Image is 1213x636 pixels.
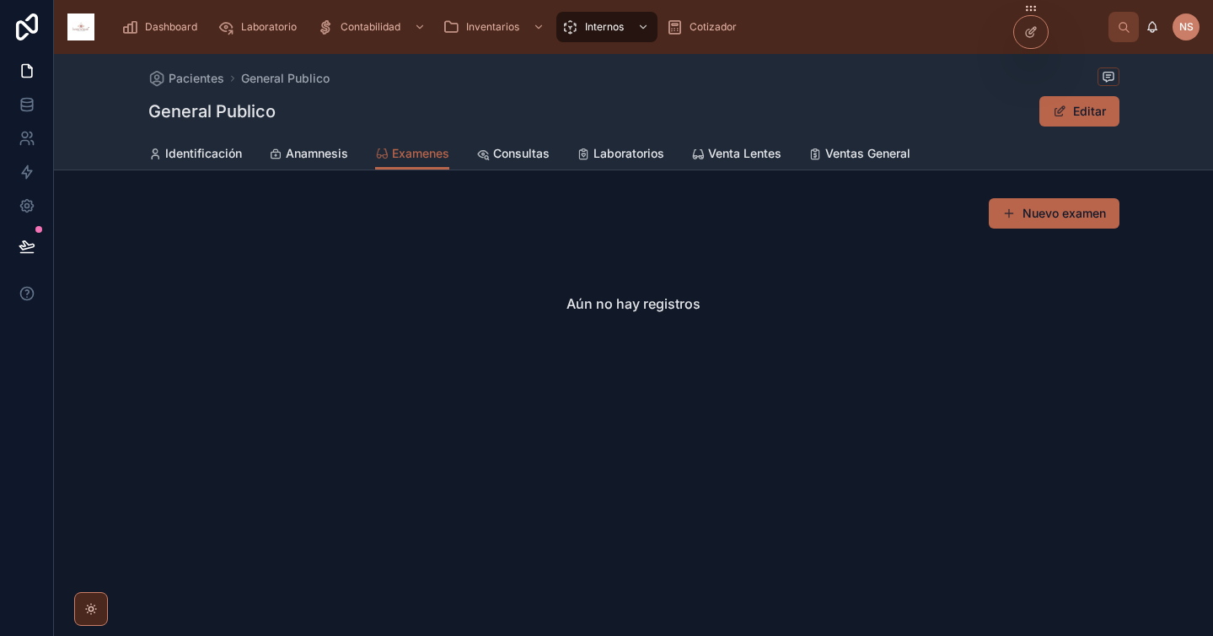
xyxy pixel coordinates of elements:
a: Dashboard [116,12,209,42]
span: Cotizador [690,20,737,34]
span: Identificación [165,145,242,162]
a: Ventas General [808,138,910,172]
span: Internos [585,20,624,34]
span: Pacientes [169,70,224,87]
h1: General Publico [148,100,276,123]
a: Laboratorios [577,138,664,172]
a: Internos [556,12,657,42]
a: Inventarios [437,12,553,42]
a: Contabilidad [312,12,434,42]
span: Inventarios [466,20,519,34]
a: Laboratorio [212,12,309,42]
a: Anamnesis [269,138,348,172]
span: Consultas [493,145,550,162]
span: Venta Lentes [708,145,781,162]
span: Dashboard [145,20,197,34]
img: App logo [67,13,94,40]
a: Identificación [148,138,242,172]
span: Laboratorios [593,145,664,162]
span: Examenes [392,145,449,162]
span: Anamnesis [286,145,348,162]
a: General Publico [241,70,330,87]
span: NS [1179,20,1194,34]
span: Contabilidad [341,20,400,34]
a: Pacientes [148,70,224,87]
button: Nuevo examen [989,198,1119,229]
a: Venta Lentes [691,138,781,172]
h2: Aún no hay registros [566,294,700,314]
a: Cotizador [661,12,749,42]
span: Ventas General [825,145,910,162]
a: Examenes [375,138,449,170]
a: Consultas [476,138,550,172]
button: Editar [1039,96,1119,127]
span: Laboratorio [241,20,297,34]
div: scrollable content [108,8,1108,46]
